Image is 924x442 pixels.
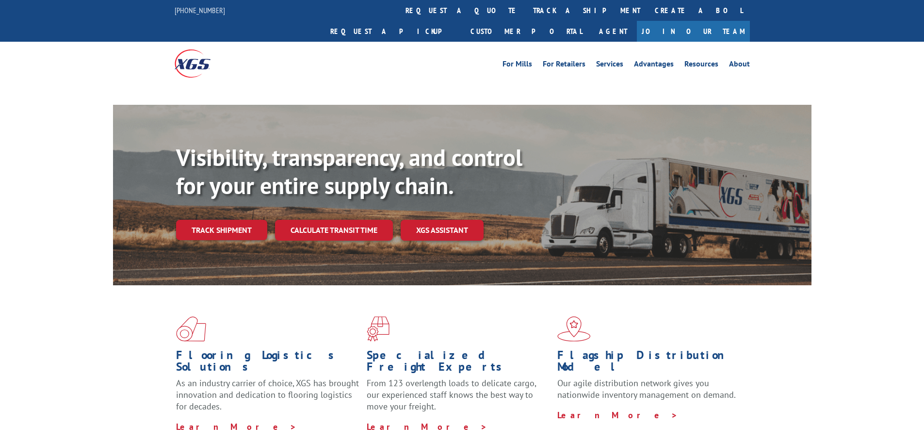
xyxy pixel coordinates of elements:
[323,21,463,42] a: Request a pickup
[176,421,297,432] a: Learn More >
[557,377,736,400] span: Our agile distribution network gives you nationwide inventory management on demand.
[367,377,550,421] p: From 123 overlength loads to delicate cargo, our experienced staff knows the best way to move you...
[557,316,591,342] img: xgs-icon-flagship-distribution-model-red
[503,60,532,71] a: For Mills
[557,409,678,421] a: Learn More >
[367,316,389,342] img: xgs-icon-focused-on-flooring-red
[176,316,206,342] img: xgs-icon-total-supply-chain-intelligence-red
[634,60,674,71] a: Advantages
[176,377,359,412] span: As an industry carrier of choice, XGS has brought innovation and dedication to flooring logistics...
[401,220,484,241] a: XGS ASSISTANT
[684,60,718,71] a: Resources
[275,220,393,241] a: Calculate transit time
[637,21,750,42] a: Join Our Team
[589,21,637,42] a: Agent
[176,220,267,240] a: Track shipment
[463,21,589,42] a: Customer Portal
[176,349,359,377] h1: Flooring Logistics Solutions
[557,349,741,377] h1: Flagship Distribution Model
[367,349,550,377] h1: Specialized Freight Experts
[543,60,585,71] a: For Retailers
[176,142,522,200] b: Visibility, transparency, and control for your entire supply chain.
[729,60,750,71] a: About
[596,60,623,71] a: Services
[175,5,225,15] a: [PHONE_NUMBER]
[367,421,487,432] a: Learn More >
